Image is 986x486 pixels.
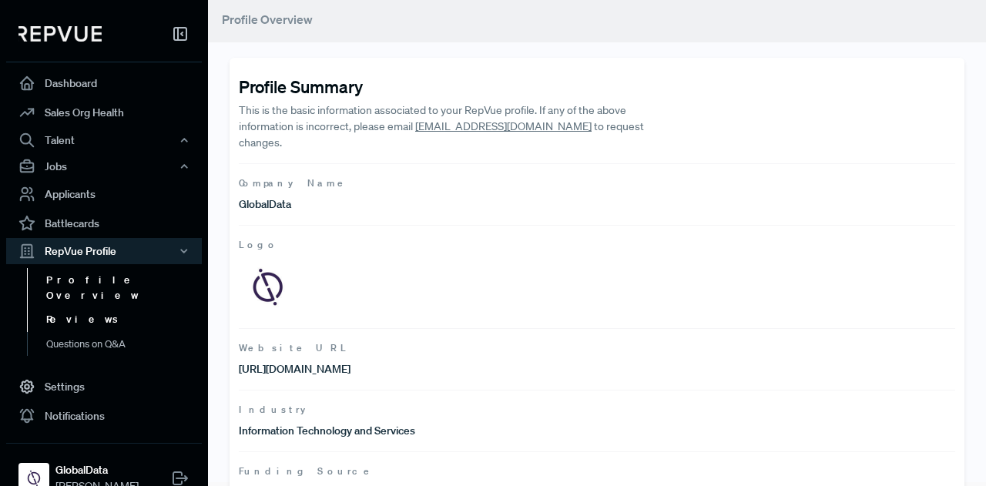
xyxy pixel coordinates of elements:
a: Reviews [27,307,223,332]
a: Profile Overview [27,268,223,307]
a: Sales Org Health [6,98,202,127]
img: RepVue [18,26,102,42]
a: [EMAIL_ADDRESS][DOMAIN_NAME] [415,119,592,133]
span: Industry [239,403,955,417]
button: Talent [6,127,202,153]
a: Questions on Q&A [27,332,223,357]
button: Jobs [6,153,202,179]
img: Logo [239,258,297,316]
p: Information Technology and Services [239,423,597,439]
a: Battlecards [6,209,202,238]
p: This is the basic information associated to your RepVue profile. If any of the above information ... [239,102,669,151]
a: Notifications [6,401,202,431]
button: RepVue Profile [6,238,202,264]
a: Settings [6,372,202,401]
span: Website URL [239,341,955,355]
span: Logo [239,238,955,252]
span: Company Name [239,176,955,190]
span: Funding Source [239,464,955,478]
strong: GlobalData [55,462,139,478]
a: Applicants [6,179,202,209]
a: Dashboard [6,69,202,98]
h4: Profile Summary [239,76,955,96]
p: [URL][DOMAIN_NAME] [239,361,597,377]
span: Profile Overview [222,12,313,27]
p: GlobalData [239,196,597,213]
